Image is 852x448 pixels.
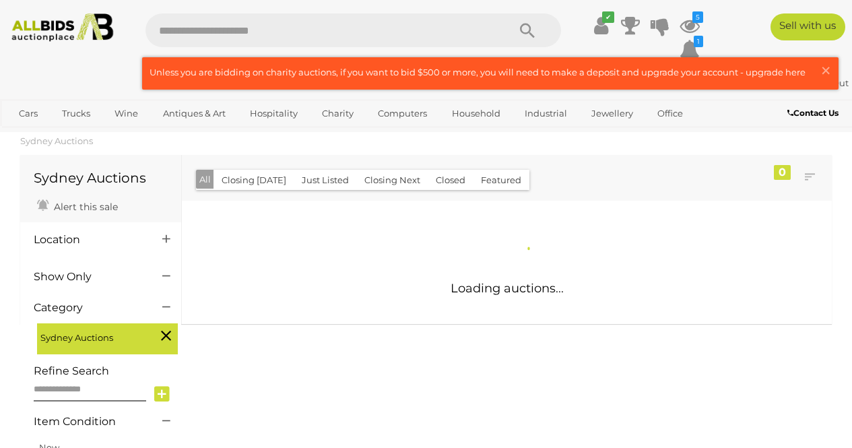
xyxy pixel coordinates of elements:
[241,102,306,125] a: Hospitality
[34,195,121,216] a: Alert this sale
[649,102,692,125] a: Office
[774,165,791,180] div: 0
[62,125,175,147] a: [GEOGRAPHIC_DATA]
[214,170,294,191] button: Closing [DATE]
[680,13,700,38] a: 5
[53,102,99,125] a: Trucks
[34,271,142,283] h4: Show Only
[692,11,703,23] i: 5
[787,108,839,118] b: Contact Us
[196,170,214,189] button: All
[602,11,614,23] i: ✔
[34,302,142,314] h4: Category
[516,102,576,125] a: Industrial
[34,416,142,428] h4: Item Condition
[6,13,119,42] img: Allbids.com.au
[294,170,357,191] button: Just Listed
[34,234,142,246] h4: Location
[40,327,141,346] span: Sydney Auctions
[694,36,703,47] i: 1
[154,102,234,125] a: Antiques & Art
[591,13,611,38] a: ✔
[369,102,436,125] a: Computers
[313,102,362,125] a: Charity
[787,106,842,121] a: Contact Us
[356,170,428,191] button: Closing Next
[820,57,832,84] span: ×
[680,38,700,62] a: 1
[10,125,55,147] a: Sports
[10,102,46,125] a: Cars
[34,170,168,185] h1: Sydney Auctions
[583,102,642,125] a: Jewellery
[106,102,147,125] a: Wine
[51,201,118,213] span: Alert this sale
[771,13,845,40] a: Sell with us
[443,102,509,125] a: Household
[494,13,561,47] button: Search
[428,170,473,191] button: Closed
[34,365,178,377] h4: Refine Search
[451,281,564,296] span: Loading auctions...
[473,170,529,191] button: Featured
[20,135,93,146] a: Sydney Auctions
